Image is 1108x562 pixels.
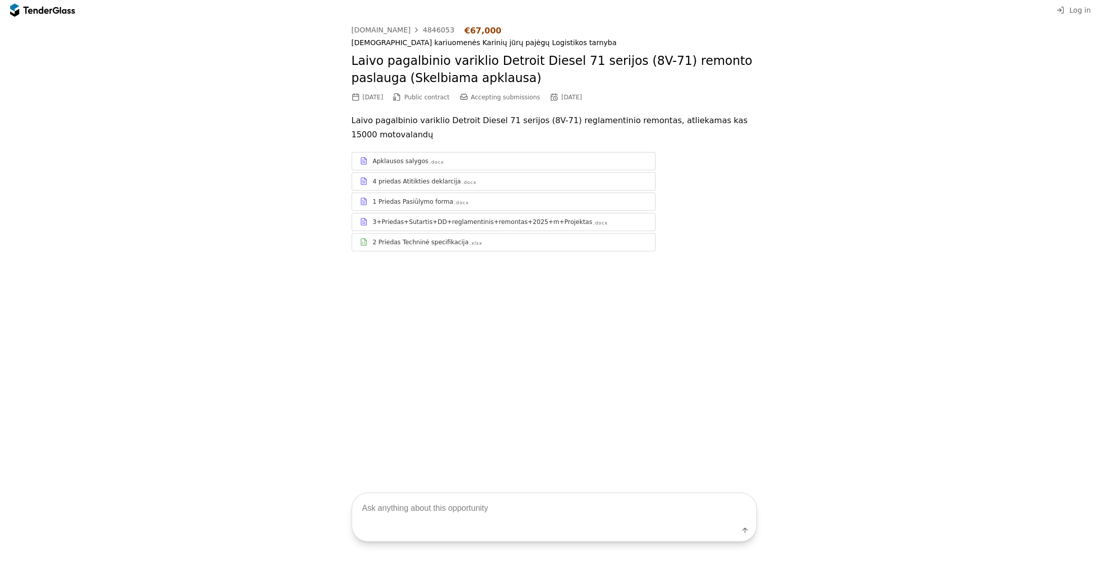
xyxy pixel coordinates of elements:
[352,114,757,142] p: Laivo pagalbinio variklio Detroit Diesel 71 serijos (8V-71) reglamentinio remontas, atliekamas ka...
[471,94,540,101] span: Accepting submissions
[470,240,482,247] div: .xlsx
[465,26,502,35] div: €67,000
[352,233,656,251] a: 2 Priedas Techninė specifikacija.xlsx
[404,94,449,101] span: Public contract
[352,39,757,47] div: [DEMOGRAPHIC_DATA] kariuomenės Karinių jūrų pajėgų Logistikos tarnyba
[352,26,411,33] div: [DOMAIN_NAME]
[462,179,477,186] div: .docx
[352,53,757,87] h2: Laivo pagalbinio variklio Detroit Diesel 71 serijos (8V-71) remonto paslauga (Skelbiama apklausa)
[352,26,454,34] a: [DOMAIN_NAME]4846053
[352,213,656,231] a: 3+Priedas+Sutartis+DD+reglamentinis+remontas+2025+m+Projektas.docx
[373,198,453,206] div: 1 Priedas Pasiūlymo forma
[373,177,461,185] div: 4 priedas Atitikties deklarcija
[352,172,656,191] a: 4 priedas Atitikties deklarcija.docx
[423,26,454,33] div: 4846053
[429,159,444,166] div: .docx
[363,94,384,101] div: [DATE]
[561,94,582,101] div: [DATE]
[352,152,656,170] a: Apklausos salygos.docx
[373,238,469,246] div: 2 Priedas Techninė specifikacija
[593,220,608,227] div: .docx
[373,157,429,165] div: Apklausos salygos
[373,218,592,226] div: 3+Priedas+Sutartis+DD+reglamentinis+remontas+2025+m+Projektas
[1069,6,1091,14] span: Log in
[454,200,469,206] div: .docx
[352,193,656,211] a: 1 Priedas Pasiūlymo forma.docx
[1053,4,1094,17] button: Log in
